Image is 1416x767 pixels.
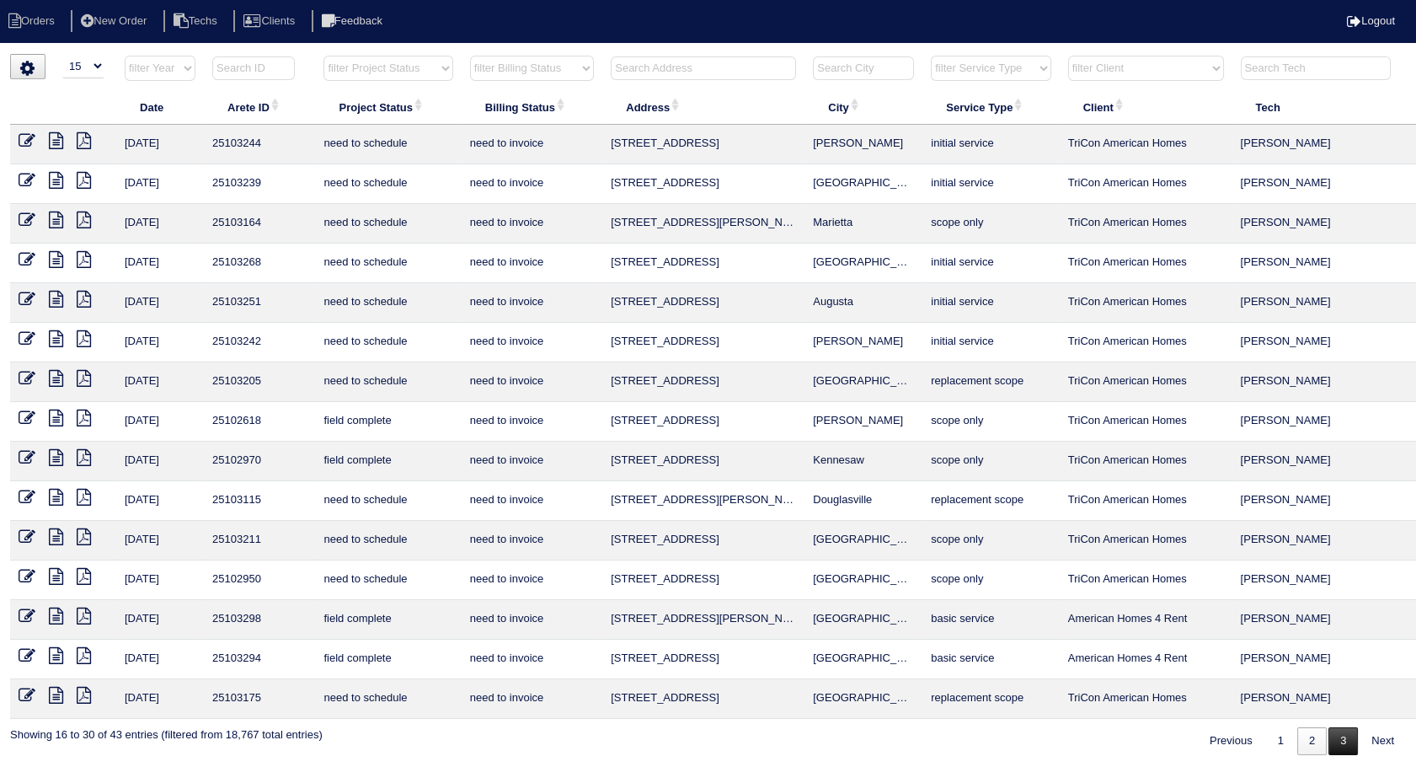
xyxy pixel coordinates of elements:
th: Tech [1232,89,1408,125]
td: [DATE] [116,442,204,481]
td: [DATE] [116,481,204,521]
div: Showing 16 to 30 of 43 entries (filtered from 18,767 total entries) [10,719,323,743]
td: initial service [922,125,1059,164]
td: scope only [922,402,1059,442]
li: New Order [71,10,160,33]
li: Clients [233,10,308,33]
td: basic service [922,640,1059,679]
td: [PERSON_NAME] [1232,323,1408,362]
td: Kennesaw [804,442,922,481]
td: American Homes 4 Rent [1060,640,1232,679]
td: [STREET_ADDRESS][PERSON_NAME] [602,481,804,521]
td: need to invoice [462,402,602,442]
td: [PERSON_NAME] [1232,244,1408,283]
td: scope only [922,521,1059,560]
td: 25103115 [204,481,315,521]
td: [PERSON_NAME] [1232,204,1408,244]
td: replacement scope [922,362,1059,402]
td: need to invoice [462,600,602,640]
td: 25103164 [204,204,315,244]
td: [PERSON_NAME] [1232,125,1408,164]
th: Arete ID: activate to sort column ascending [204,89,315,125]
td: Douglasville [804,481,922,521]
td: need to schedule [315,362,461,402]
td: [PERSON_NAME] [804,323,922,362]
th: Billing Status: activate to sort column ascending [462,89,602,125]
td: TriCon American Homes [1060,362,1232,402]
td: replacement scope [922,679,1059,719]
td: need to invoice [462,323,602,362]
td: need to invoice [462,283,602,323]
td: need to invoice [462,244,602,283]
td: TriCon American Homes [1060,323,1232,362]
td: 25103205 [204,362,315,402]
td: [PERSON_NAME] [1232,521,1408,560]
td: [STREET_ADDRESS] [602,323,804,362]
td: [STREET_ADDRESS] [602,244,804,283]
td: scope only [922,204,1059,244]
td: need to invoice [462,481,602,521]
td: [PERSON_NAME] [1232,560,1408,600]
td: [GEOGRAPHIC_DATA] [804,560,922,600]
td: [GEOGRAPHIC_DATA] [804,521,922,560]
th: Date [116,89,204,125]
td: TriCon American Homes [1060,164,1232,204]
td: 25103294 [204,640,315,679]
td: 25103244 [204,125,315,164]
td: 25102618 [204,402,315,442]
td: TriCon American Homes [1060,560,1232,600]
td: [PERSON_NAME] [1232,362,1408,402]
td: initial service [922,283,1059,323]
td: [PERSON_NAME] [1232,679,1408,719]
td: [PERSON_NAME] [1232,164,1408,204]
td: 25103175 [204,679,315,719]
th: Client: activate to sort column ascending [1060,89,1232,125]
td: need to invoice [462,521,602,560]
a: Clients [233,14,308,27]
a: Next [1360,727,1406,755]
td: [DATE] [116,560,204,600]
li: Feedback [312,10,396,33]
td: TriCon American Homes [1060,679,1232,719]
td: [STREET_ADDRESS] [602,442,804,481]
td: need to schedule [315,283,461,323]
td: [PERSON_NAME] [1232,442,1408,481]
th: City: activate to sort column ascending [804,89,922,125]
td: TriCon American Homes [1060,125,1232,164]
a: 3 [1328,727,1358,755]
td: [GEOGRAPHIC_DATA] [804,600,922,640]
td: need to schedule [315,323,461,362]
td: [DATE] [116,679,204,719]
td: [PERSON_NAME] [1232,283,1408,323]
td: need to invoice [462,204,602,244]
td: need to invoice [462,442,602,481]
td: [STREET_ADDRESS][PERSON_NAME] [602,600,804,640]
td: need to schedule [315,679,461,719]
td: Marietta [804,204,922,244]
td: 25102950 [204,560,315,600]
td: [GEOGRAPHIC_DATA] [804,244,922,283]
td: American Homes 4 Rent [1060,600,1232,640]
a: 2 [1297,727,1327,755]
td: TriCon American Homes [1060,204,1232,244]
td: need to invoice [462,640,602,679]
td: [PERSON_NAME] [1232,402,1408,442]
td: need to schedule [315,244,461,283]
th: Project Status: activate to sort column ascending [315,89,461,125]
td: [PERSON_NAME] [1232,481,1408,521]
td: scope only [922,560,1059,600]
td: [DATE] [116,164,204,204]
a: Logout [1347,14,1395,27]
td: [PERSON_NAME] [804,125,922,164]
td: [STREET_ADDRESS] [602,164,804,204]
input: Search City [813,56,914,80]
td: need to schedule [315,521,461,560]
td: TriCon American Homes [1060,283,1232,323]
a: New Order [71,14,160,27]
td: 25103239 [204,164,315,204]
td: [STREET_ADDRESS] [602,521,804,560]
td: 25103242 [204,323,315,362]
td: need to invoice [462,560,602,600]
td: [STREET_ADDRESS] [602,125,804,164]
td: [DATE] [116,402,204,442]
